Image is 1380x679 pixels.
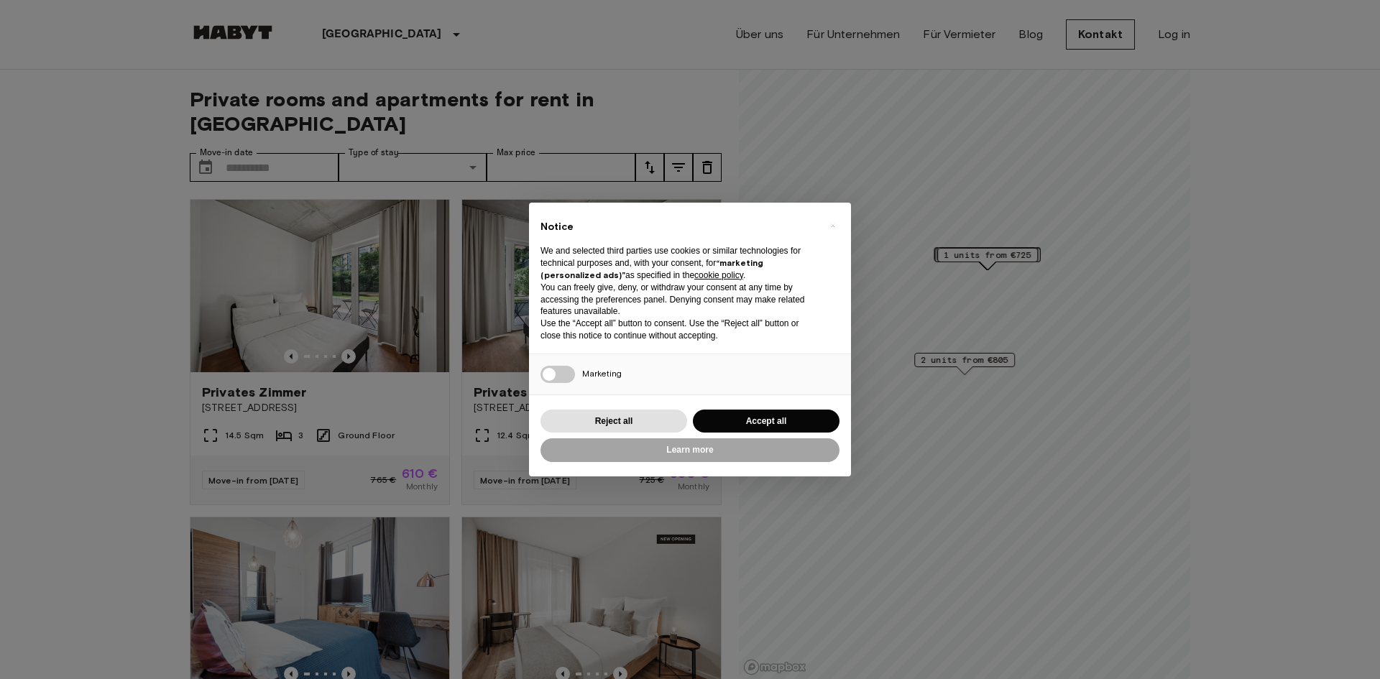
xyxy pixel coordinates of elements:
button: Learn more [540,438,839,462]
button: Close this notice [821,214,844,237]
button: Reject all [540,410,687,433]
p: You can freely give, deny, or withdraw your consent at any time by accessing the preferences pane... [540,282,816,318]
button: Accept all [693,410,839,433]
p: We and selected third parties use cookies or similar technologies for technical purposes and, wit... [540,245,816,281]
span: Marketing [582,368,622,379]
a: cookie policy [694,270,743,280]
span: × [830,217,835,234]
strong: “marketing (personalized ads)” [540,257,763,280]
p: Use the “Accept all” button to consent. Use the “Reject all” button or close this notice to conti... [540,318,816,342]
h2: Notice [540,220,816,234]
